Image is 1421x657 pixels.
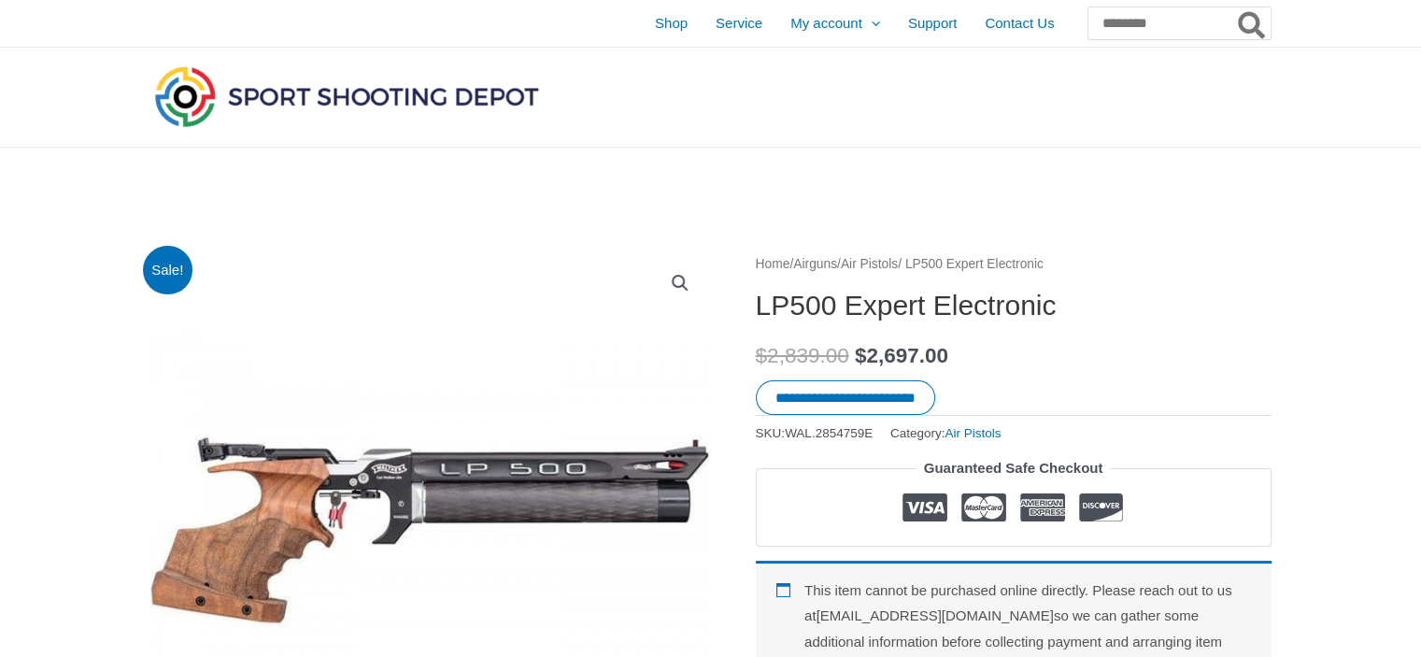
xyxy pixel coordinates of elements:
h1: LP500 Expert Electronic [756,289,1272,322]
bdi: 2,839.00 [756,344,849,367]
nav: Breadcrumb [756,252,1272,277]
bdi: 2,697.00 [855,344,948,367]
img: Sport Shooting Depot [150,62,543,131]
span: $ [756,344,768,367]
span: Category: [890,421,1002,445]
a: View full-screen image gallery [663,266,697,300]
a: Home [756,257,790,271]
span: WAL.2854759E [785,426,873,440]
span: $ [855,344,867,367]
a: Air Pistols [945,426,1001,440]
legend: Guaranteed Safe Checkout [917,455,1111,481]
a: Air Pistols [841,257,898,271]
button: Search [1234,7,1271,39]
span: SKU: [756,421,874,445]
a: Airguns [793,257,837,271]
span: Sale! [143,246,192,295]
